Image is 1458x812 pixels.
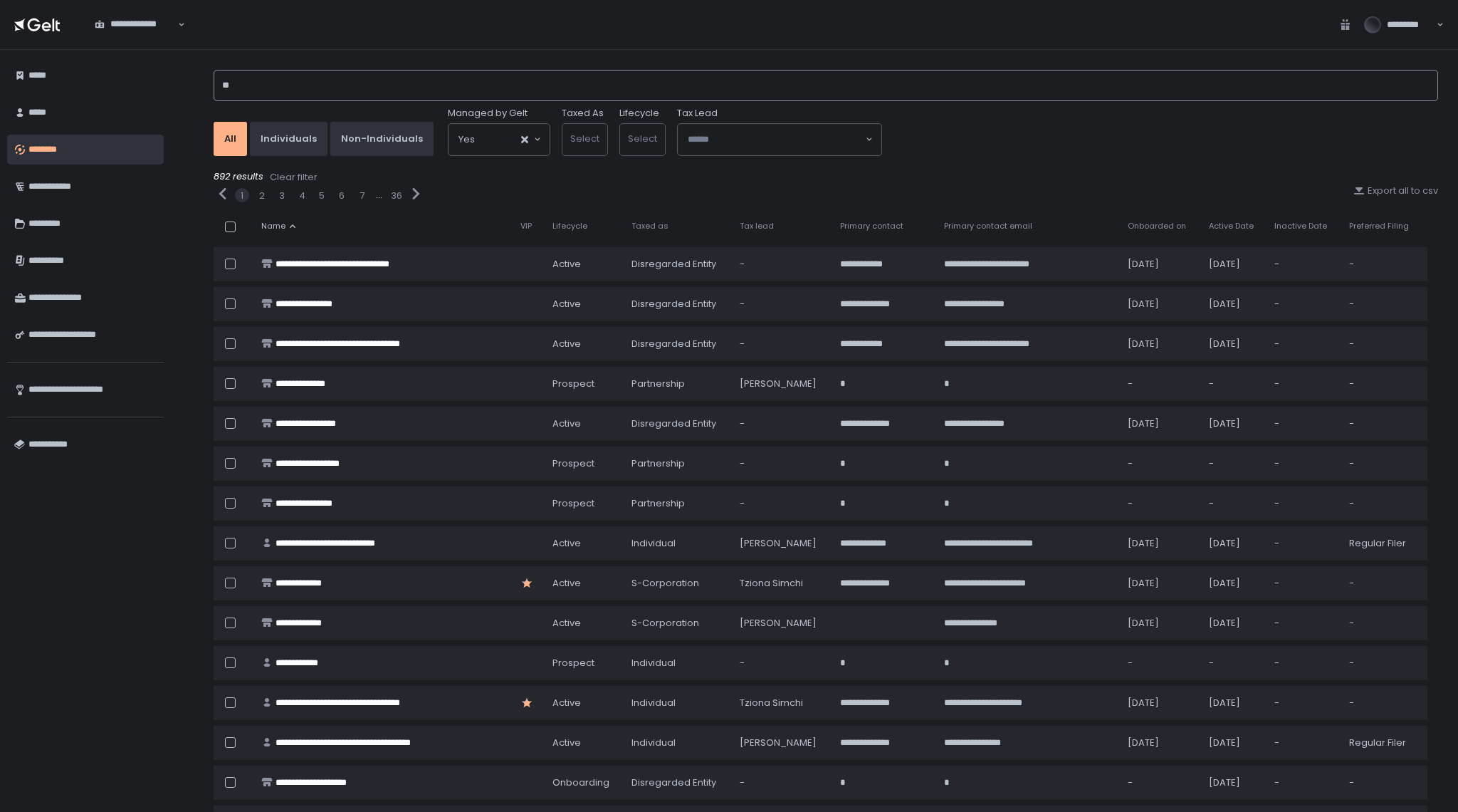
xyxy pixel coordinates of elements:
[740,298,823,311] div: -
[1128,378,1191,390] div: -
[458,132,475,147] span: Yes
[688,132,864,147] input: Search for option
[1209,338,1258,350] div: [DATE]
[1128,338,1191,350] div: [DATE]
[259,189,265,202] button: 2
[677,107,718,120] span: Tax Lead
[631,338,723,350] div: Disregarded Entity
[1128,736,1191,749] div: [DATE]
[1274,657,1332,670] div: -
[391,189,402,202] button: 36
[570,132,599,145] span: Select
[95,31,177,45] input: Search for option
[631,776,723,789] div: Disregarded Entity
[1274,617,1332,630] div: -
[1349,617,1419,630] div: -
[631,378,723,390] div: Partnership
[1128,221,1186,231] span: Onboarded on
[341,132,423,145] div: Non-Individuals
[1274,537,1332,550] div: -
[552,221,587,231] span: Lifecycle
[552,417,581,430] span: active
[740,577,823,590] div: Tziona Simchi
[1209,221,1254,231] span: Active Date
[740,776,823,789] div: -
[1209,657,1258,670] div: -
[270,171,318,184] div: Clear filter
[1128,697,1191,709] div: [DATE]
[1209,697,1258,709] div: [DATE]
[562,107,604,120] label: Taxed As
[631,657,723,670] div: Individual
[1274,378,1332,390] div: -
[552,697,581,709] span: active
[1349,457,1419,470] div: -
[678,124,881,155] div: Search for option
[552,378,594,390] span: prospect
[631,697,723,709] div: Individual
[740,378,823,390] div: [PERSON_NAME]
[631,497,723,510] div: Partnership
[360,189,364,202] button: 7
[1274,697,1332,709] div: -
[214,122,247,156] button: All
[224,132,236,145] div: All
[449,124,550,155] div: Search for option
[1209,457,1258,470] div: -
[631,617,723,630] div: S-Corporation
[1128,617,1191,630] div: [DATE]
[279,189,285,202] button: 3
[631,537,723,550] div: Individual
[740,417,823,430] div: -
[269,170,318,184] button: Clear filter
[552,776,609,789] span: onboarding
[840,221,903,231] span: Primary contact
[740,617,823,630] div: [PERSON_NAME]
[299,189,305,202] button: 4
[619,107,659,120] label: Lifecycle
[1209,736,1258,749] div: [DATE]
[552,617,581,630] span: active
[1209,537,1258,550] div: [DATE]
[1128,577,1191,590] div: [DATE]
[1274,221,1327,231] span: Inactive Date
[628,132,657,145] span: Select
[1128,776,1191,789] div: -
[552,258,581,271] span: active
[552,457,594,470] span: prospect
[1349,657,1419,670] div: -
[1274,776,1332,789] div: -
[552,497,594,510] span: prospect
[1349,417,1419,430] div: -
[1128,298,1191,311] div: [DATE]
[1353,184,1438,197] button: Export all to csv
[1349,497,1419,510] div: -
[1209,417,1258,430] div: [DATE]
[1274,338,1332,350] div: -
[521,136,528,143] button: Clear Selected
[1128,537,1191,550] div: [DATE]
[740,457,823,470] div: -
[1128,258,1191,271] div: [DATE]
[631,258,723,271] div: Disregarded Entity
[1349,776,1419,789] div: -
[1349,577,1419,590] div: -
[1349,378,1419,390] div: -
[330,122,434,156] button: Non-Individuals
[1349,338,1419,350] div: -
[1274,457,1332,470] div: -
[1209,378,1258,390] div: -
[631,457,723,470] div: Partnership
[241,189,243,202] div: 1
[1349,298,1419,311] div: -
[740,537,823,550] div: [PERSON_NAME]
[261,221,285,231] span: Name
[1209,617,1258,630] div: [DATE]
[1274,298,1332,311] div: -
[1209,577,1258,590] div: [DATE]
